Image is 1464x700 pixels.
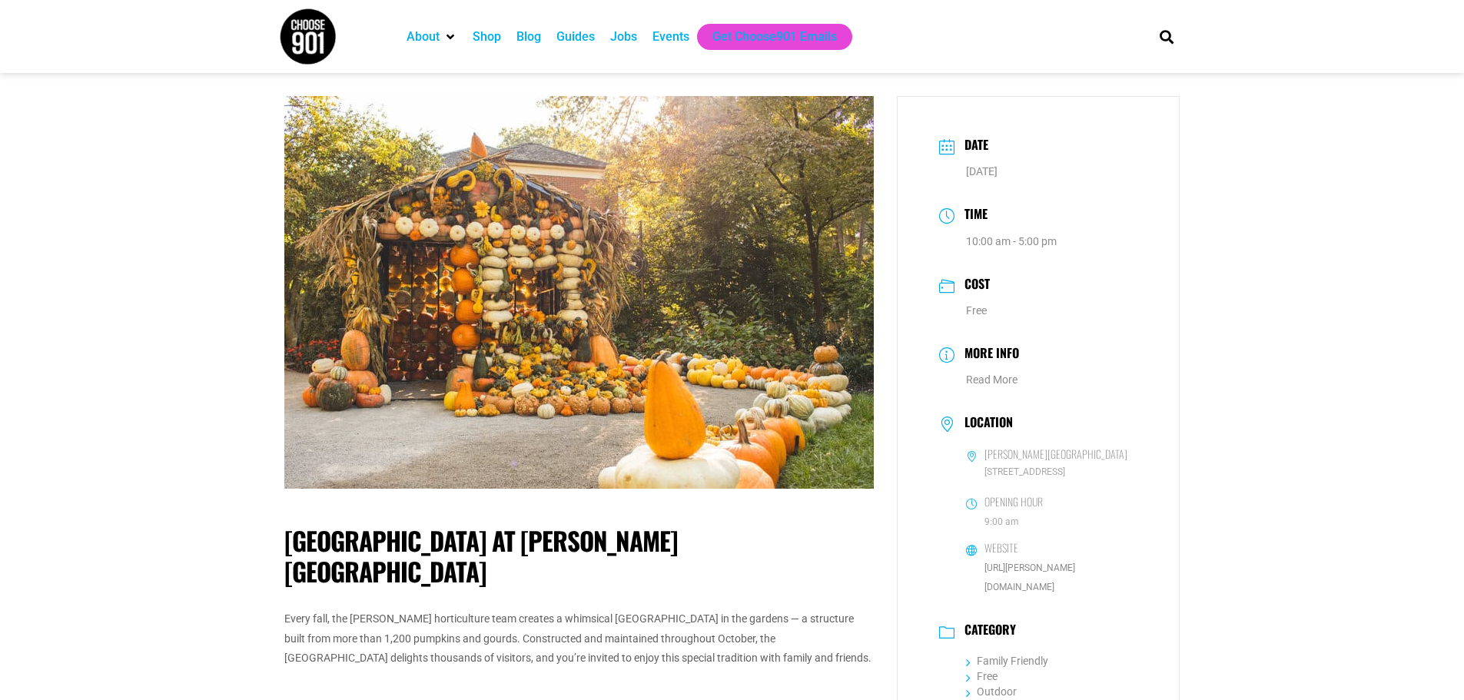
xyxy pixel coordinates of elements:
[610,28,637,46] a: Jobs
[966,235,1057,247] abbr: 10:00 am - 5:00 pm
[966,513,1043,532] span: 9:00 am
[984,495,1043,509] h6: Opening Hour
[284,609,874,668] p: Every fall, the [PERSON_NAME] horticulture team creates a whimsical [GEOGRAPHIC_DATA] in the gard...
[957,204,988,227] h3: Time
[966,670,998,682] a: Free
[966,465,1138,479] span: [STREET_ADDRESS]
[984,447,1127,461] h6: [PERSON_NAME][GEOGRAPHIC_DATA]
[966,655,1048,667] a: Family Friendly
[966,685,1017,698] a: Outdoor
[516,28,541,46] a: Blog
[1154,24,1179,49] div: Search
[473,28,501,46] a: Shop
[712,28,837,46] a: Get Choose901 Emails
[399,24,465,50] div: About
[407,28,440,46] a: About
[939,301,1138,320] dd: Free
[556,28,595,46] a: Guides
[966,165,998,177] span: [DATE]
[957,274,990,297] h3: Cost
[984,541,1018,555] h6: Website
[652,28,689,46] a: Events
[284,526,874,586] h1: [GEOGRAPHIC_DATA] at [PERSON_NAME][GEOGRAPHIC_DATA]
[957,622,1016,641] h3: Category
[966,373,1017,386] a: Read More
[957,135,988,158] h3: Date
[984,562,1075,592] a: [URL][PERSON_NAME][DOMAIN_NAME]
[957,343,1019,366] h3: More Info
[957,415,1013,433] h3: Location
[399,24,1134,50] nav: Main nav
